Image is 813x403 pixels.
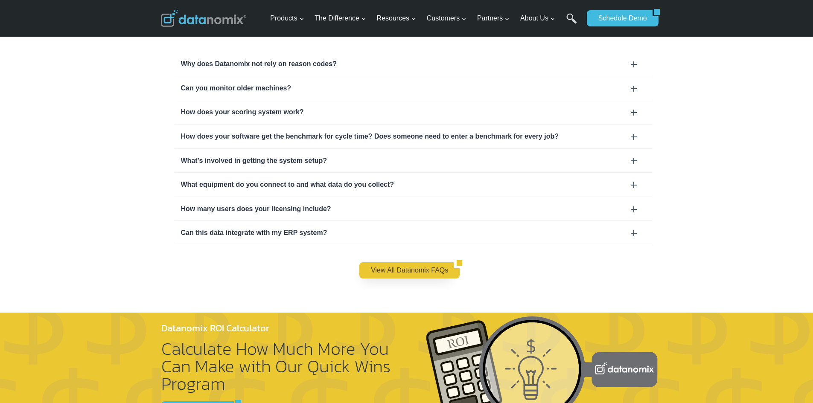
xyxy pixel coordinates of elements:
[359,262,454,278] a: View All Datanomix FAQs
[770,362,813,403] div: 채팅 위젯
[770,362,813,403] iframe: Chat Widget
[427,13,466,24] span: Customers
[181,227,646,238] div: Can this data integrate with my ERP system?
[175,52,653,76] div: Why does Datanomix not rely on reason codes?
[267,5,583,32] nav: Primary Navigation
[116,190,144,196] a: Privacy Policy
[181,131,646,142] div: How does your software get the benchmark for cycle time? Does someone need to enter a benchmark f...
[181,58,646,70] div: Why does Datanomix not rely on reason codes?
[270,13,304,24] span: Products
[96,190,108,196] a: Terms
[520,13,555,24] span: About Us
[175,173,653,197] div: What equipment do you connect to and what data do you collect?
[192,105,225,113] span: State/Region
[181,179,646,190] div: What equipment do you connect to and what data do you collect?
[315,13,366,24] span: The Difference
[181,203,646,215] div: How many users does your licensing include?
[192,35,230,43] span: Phone number
[175,221,653,245] div: Can this data integrate with my ERP system?
[192,0,219,8] span: Last Name
[477,13,510,24] span: Partners
[377,13,416,24] span: Resources
[181,83,646,94] div: Can you monitor older machines?
[175,197,653,221] div: How many users does your licensing include?
[175,100,653,124] div: How does your scoring system work?
[161,340,393,392] h2: Calculate How Much More You Can Make with Our Quick Wins Program
[175,149,653,173] div: What’s involved in getting the system setup?
[181,107,646,118] div: How does your scoring system work?
[587,10,653,26] a: Schedule Demo
[161,10,246,27] img: Datanomix
[161,321,393,335] h4: Datanomix ROI Calculator
[181,155,646,166] div: What’s involved in getting the system setup?
[161,52,653,245] section: FAQ Section
[566,13,577,32] a: Search
[175,76,653,100] div: Can you monitor older machines?
[175,125,653,148] div: How does your software get the benchmark for cycle time? Does someone need to enter a benchmark f...
[4,275,132,399] iframe: Popup CTA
